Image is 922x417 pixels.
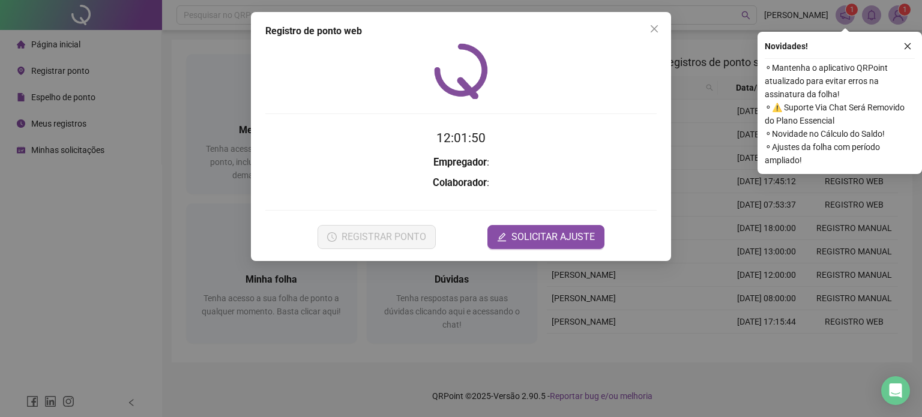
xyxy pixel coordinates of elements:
span: Novidades ! [765,40,808,53]
span: ⚬ ⚠️ Suporte Via Chat Será Removido do Plano Essencial [765,101,915,127]
img: QRPoint [434,43,488,99]
button: Close [645,19,664,38]
div: Registro de ponto web [265,24,657,38]
span: close [649,24,659,34]
h3: : [265,175,657,191]
span: ⚬ Ajustes da folha com período ampliado! [765,140,915,167]
div: Open Intercom Messenger [881,376,910,405]
strong: Empregador [433,157,487,168]
strong: Colaborador [433,177,487,188]
span: close [903,42,912,50]
button: REGISTRAR PONTO [318,225,436,249]
span: ⚬ Mantenha o aplicativo QRPoint atualizado para evitar erros na assinatura da folha! [765,61,915,101]
h3: : [265,155,657,170]
button: editSOLICITAR AJUSTE [487,225,604,249]
time: 12:01:50 [436,131,486,145]
span: ⚬ Novidade no Cálculo do Saldo! [765,127,915,140]
span: edit [497,232,507,242]
span: SOLICITAR AJUSTE [511,230,595,244]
